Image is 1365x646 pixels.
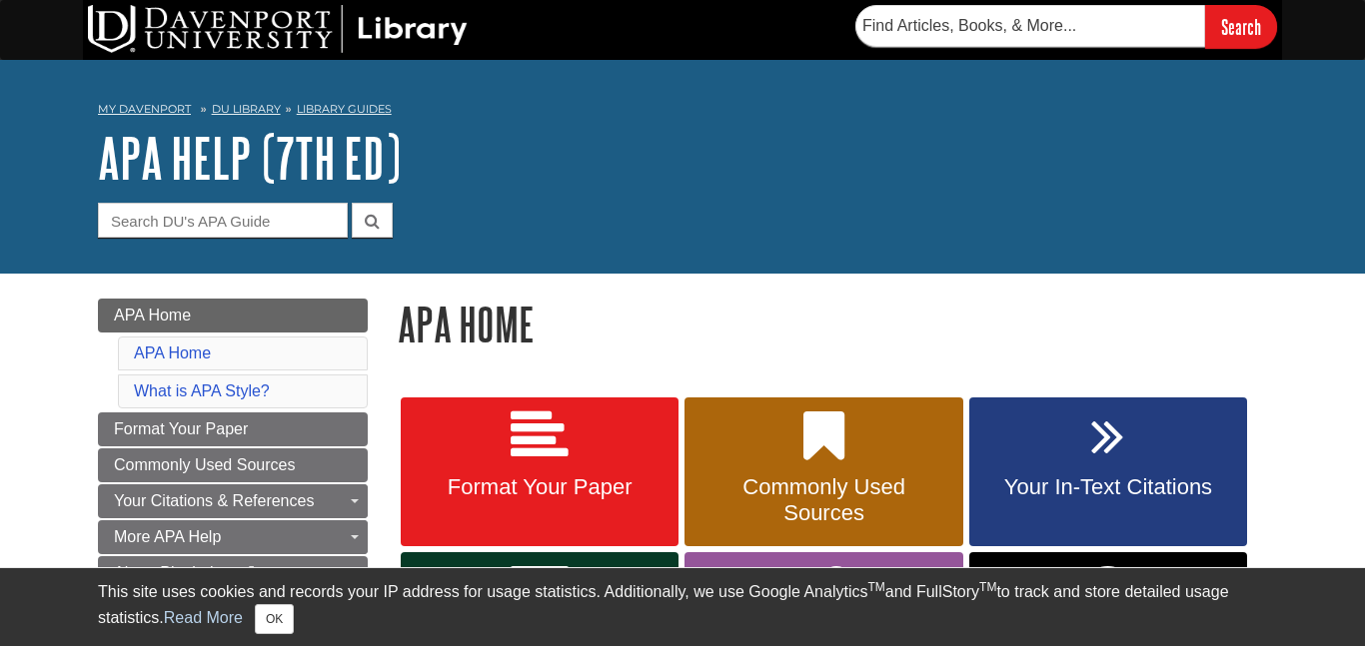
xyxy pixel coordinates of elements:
sup: TM [867,580,884,594]
span: Commonly Used Sources [114,456,295,473]
a: Commonly Used Sources [684,397,962,547]
a: Your In-Text Citations [969,397,1247,547]
h1: APA Home [398,299,1267,349]
a: About Plagiarism [98,556,368,590]
nav: breadcrumb [98,96,1267,128]
a: Format Your Paper [401,397,679,547]
a: APA Home [98,299,368,332]
a: Library Guides [297,102,392,116]
sup: TM [979,580,996,594]
span: Format Your Paper [114,420,248,437]
span: More APA Help [114,528,221,545]
span: Your In-Text Citations [984,474,1232,500]
a: My Davenport [98,101,191,118]
span: APA Home [114,307,191,323]
div: This site uses cookies and records your IP address for usage statistics. Additionally, we use Goo... [98,580,1267,634]
a: Commonly Used Sources [98,448,368,482]
span: Your Citations & References [114,492,314,509]
span: Format Your Paper [416,474,664,500]
a: What is APA Style? [134,382,270,399]
input: Find Articles, Books, & More... [855,5,1205,47]
a: Read More [164,609,243,626]
a: Your Citations & References [98,484,368,518]
span: Commonly Used Sources [699,474,947,526]
a: APA Help (7th Ed) [98,127,401,189]
form: Searches DU Library's articles, books, and more [855,5,1277,48]
a: Format Your Paper [98,412,368,446]
input: Search [1205,5,1277,48]
a: APA Home [134,344,211,361]
a: More APA Help [98,520,368,554]
input: Search DU's APA Guide [98,203,348,238]
button: Close [255,604,294,634]
span: About Plagiarism [114,564,235,581]
a: DU Library [212,102,281,116]
img: DU Library [88,5,468,53]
